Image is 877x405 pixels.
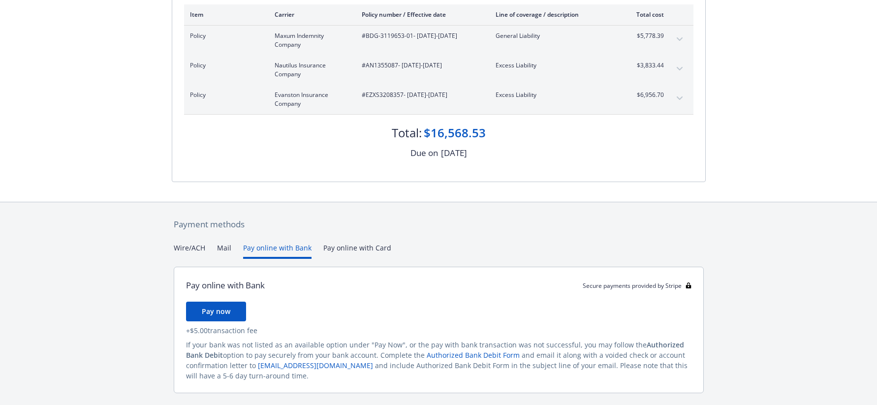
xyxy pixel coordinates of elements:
div: PolicyEvanston Insurance Company#EZXS3208357- [DATE]-[DATE]Excess Liability$6,956.70expand content [184,85,693,114]
span: Nautilus Insurance Company [275,61,346,79]
button: Mail [217,243,231,259]
div: Item [190,10,259,19]
div: [DATE] [441,147,467,159]
span: Maxum Indemnity Company [275,31,346,49]
div: $16,568.53 [424,125,486,141]
button: expand content [672,61,688,77]
span: Policy [190,91,259,99]
span: Pay now [202,307,230,316]
button: Pay online with Bank [243,243,312,259]
div: PolicyMaxum Indemnity Company#BDG-3119653-01- [DATE]-[DATE]General Liability$5,778.39expand content [184,26,693,55]
span: Policy [190,61,259,70]
span: Excess Liability [496,91,611,99]
span: Excess Liability [496,61,611,70]
button: expand content [672,91,688,106]
div: Line of coverage / description [496,10,611,19]
a: [EMAIL_ADDRESS][DOMAIN_NAME] [258,361,373,370]
span: Policy [190,31,259,40]
div: Total cost [627,10,664,19]
span: General Liability [496,31,611,40]
span: $5,778.39 [627,31,664,40]
span: #BDG-3119653-01 - [DATE]-[DATE] [362,31,480,40]
div: Payment methods [174,218,704,231]
div: Total: [392,125,422,141]
span: Evanston Insurance Company [275,91,346,108]
button: expand content [672,31,688,47]
div: Pay online with Bank [186,279,265,292]
button: Pay online with Card [323,243,391,259]
button: Pay now [186,302,246,321]
button: Wire/ACH [174,243,205,259]
div: + $5.00 transaction fee [186,325,691,336]
span: $6,956.70 [627,91,664,99]
span: #AN1355087 - [DATE]-[DATE] [362,61,480,70]
a: Authorized Bank Debit Form [427,350,520,360]
span: #EZXS3208357 - [DATE]-[DATE] [362,91,480,99]
div: Policy number / Effective date [362,10,480,19]
div: PolicyNautilus Insurance Company#AN1355087- [DATE]-[DATE]Excess Liability$3,833.44expand content [184,55,693,85]
div: Carrier [275,10,346,19]
div: If your bank was not listed as an available option under "Pay Now", or the pay with bank transact... [186,340,691,381]
span: $3,833.44 [627,61,664,70]
span: Authorized Bank Debit [186,340,684,360]
div: Due on [410,147,438,159]
div: Secure payments provided by Stripe [583,281,691,290]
